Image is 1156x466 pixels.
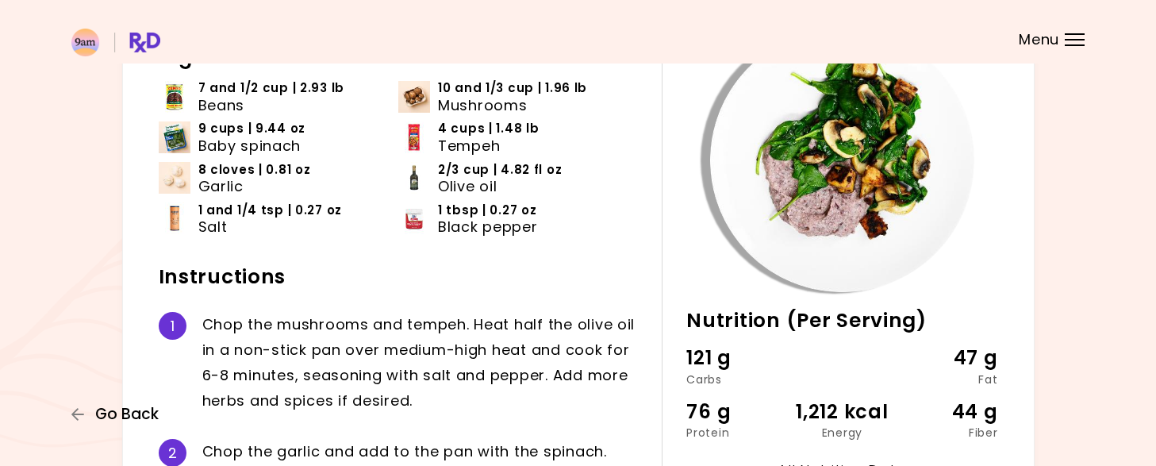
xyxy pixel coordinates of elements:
button: Go Back [71,406,167,423]
div: 76 g [686,397,790,427]
h2: Ingredients [159,44,639,70]
img: RxDiet [71,29,160,56]
span: 2/3 cup | 4.82 fl oz [438,161,562,179]
span: Salt [198,218,228,236]
span: 1 tbsp | 0.27 oz [438,202,537,219]
div: 1,212 kcal [790,397,894,427]
span: Beans [198,97,245,114]
h2: Nutrition (Per Serving) [686,308,997,333]
div: Protein [686,427,790,438]
div: Fiber [894,427,998,438]
div: Carbs [686,374,790,385]
span: Garlic [198,178,244,195]
span: Menu [1019,33,1059,47]
div: 1 [159,312,186,340]
div: 121 g [686,343,790,373]
div: Fat [894,374,998,385]
span: Black pepper [438,218,538,236]
h2: Instructions [159,264,639,290]
span: 7 and 1/2 cup | 2.93 lb [198,79,345,97]
span: Baby spinach [198,137,301,155]
div: 44 g [894,397,998,427]
div: C h o p t h e m u s h r o o m s a n d t e m p e h . H e a t h a l f t h e o l i v e o i l i n a n... [202,312,639,413]
span: 9 cups | 9.44 oz [198,120,306,137]
span: Olive oil [438,178,497,195]
span: 10 and 1/3 cup | 1.96 lb [438,79,587,97]
span: Go Back [95,406,159,423]
span: 4 cups | 1.48 lb [438,120,540,137]
div: 47 g [894,343,998,373]
span: 1 and 1/4 tsp | 0.27 oz [198,202,343,219]
span: Mushrooms [438,97,527,114]
span: 8 cloves | 0.81 oz [198,161,311,179]
div: Energy [790,427,894,438]
span: Tempeh [438,137,500,155]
